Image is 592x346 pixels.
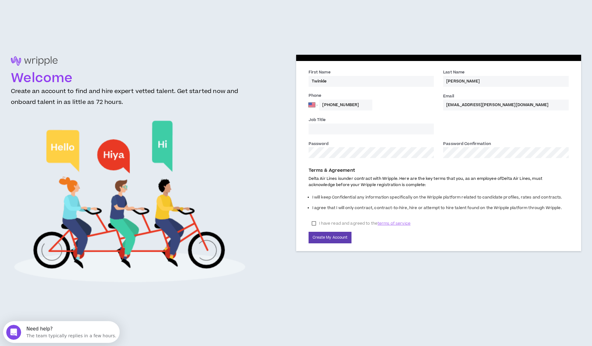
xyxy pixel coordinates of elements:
li: I agree that I will only contract, contract-to-hire, hire or attempt to hire talent found on the ... [312,203,569,214]
label: I have read and agreed to the [309,219,414,228]
label: First Name [309,69,331,76]
span: terms of service [378,220,411,227]
li: I will keep Confidential any information specifically on the Wripple platform related to candidat... [312,193,569,203]
p: Terms & Agreement [309,167,569,174]
button: Create My Account [309,232,352,243]
label: Phone [309,93,434,100]
label: Job Title [309,117,326,124]
div: Need help? [23,5,113,10]
label: Last Name [443,69,465,76]
h1: Welcome [11,71,249,86]
h3: Create an account to find and hire expert vetted talent. Get started now and onboard talent in as... [11,86,249,113]
iframe: Intercom live chat discovery launcher [3,321,120,343]
div: Open Intercom Messenger [2,2,119,20]
img: Welcome to Wripple [13,113,246,291]
label: Password Confirmation [443,141,491,148]
p: Delta Air Lines is under contract with Wripple. Here are the key terms that you, as an employee o... [309,176,569,188]
label: Password [309,141,329,148]
iframe: Intercom live chat [6,325,21,340]
img: logo-brand.png [11,56,57,69]
div: The team typically replies in a few hours. [23,10,113,17]
label: Email [443,93,454,100]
